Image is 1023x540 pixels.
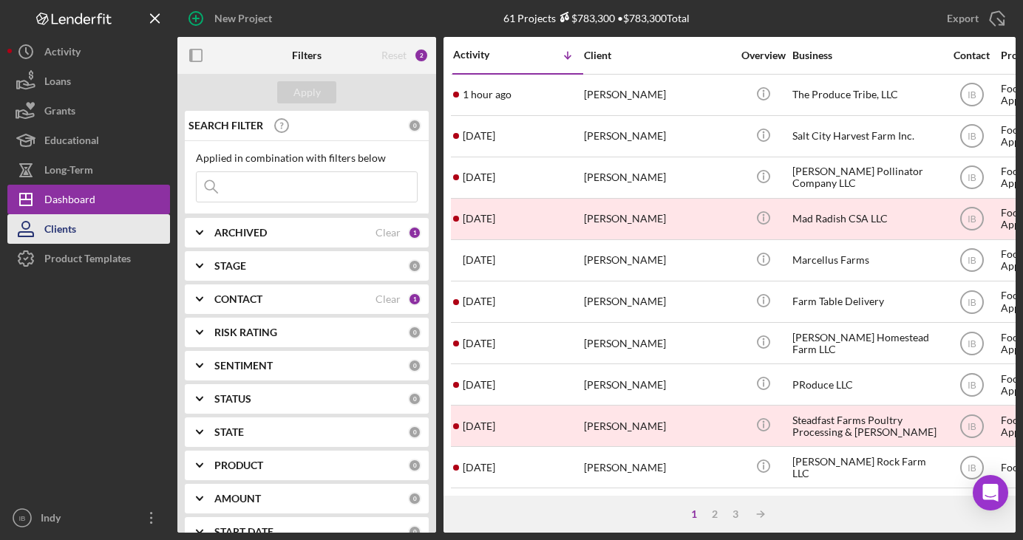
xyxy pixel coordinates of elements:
[584,158,732,197] div: [PERSON_NAME]
[214,227,267,239] b: ARCHIVED
[463,295,495,307] time: 2025-08-19 01:07
[463,213,495,225] time: 2025-08-26 12:59
[44,155,93,188] div: Long-Term
[792,75,940,115] div: The Produce Tribe, LLC
[968,90,976,100] text: IB
[408,226,421,239] div: 1
[792,199,940,239] div: Mad Radish CSA LLC
[463,462,495,474] time: 2025-01-21 20:35
[792,158,940,197] div: [PERSON_NAME] Pollinator Company LLC
[973,475,1008,510] div: Open Intercom Messenger
[503,12,690,24] div: 61 Projects • $783,300 Total
[792,324,940,363] div: [PERSON_NAME] Homestead Farm LLC
[44,126,99,159] div: Educational
[408,293,421,306] div: 1
[7,185,170,214] button: Dashboard
[463,379,495,391] time: 2025-07-18 15:52
[214,360,273,372] b: SENTIMENT
[556,12,615,24] div: $783,300
[214,260,246,272] b: STAGE
[932,4,1016,33] button: Export
[7,244,170,273] button: Product Templates
[375,227,401,239] div: Clear
[44,37,81,70] div: Activity
[684,508,704,520] div: 1
[44,214,76,247] div: Clients
[214,426,244,438] b: STATE
[414,48,429,63] div: 2
[7,37,170,66] button: Activity
[944,49,999,61] div: Contact
[792,282,940,321] div: Farm Table Delivery
[584,406,732,445] div: [PERSON_NAME]
[968,462,976,473] text: IB
[188,120,263,131] b: SEARCH FILTER
[735,49,791,61] div: Overview
[463,338,495,349] time: 2025-08-07 17:51
[584,199,732,239] div: [PERSON_NAME]
[7,96,170,126] a: Grants
[214,493,261,505] b: AMOUNT
[408,119,421,132] div: 0
[463,420,495,432] time: 2025-05-19 19:26
[44,185,95,218] div: Dashboard
[584,241,732,280] div: [PERSON_NAME]
[584,324,732,363] div: [PERSON_NAME]
[214,327,277,338] b: RISK RATING
[44,244,131,277] div: Product Templates
[968,297,976,307] text: IB
[792,448,940,487] div: [PERSON_NAME] Rock Farm LLC
[277,81,336,103] button: Apply
[792,241,940,280] div: Marcellus Farms
[792,365,940,404] div: PRoduce LLC
[293,81,321,103] div: Apply
[214,393,251,405] b: STATUS
[792,49,940,61] div: Business
[968,421,976,431] text: IB
[18,514,25,522] text: IB
[408,492,421,505] div: 0
[792,117,940,156] div: Salt City Harvest Farm Inc.
[584,365,732,404] div: [PERSON_NAME]
[375,293,401,305] div: Clear
[584,117,732,156] div: [PERSON_NAME]
[381,49,407,61] div: Reset
[584,49,732,61] div: Client
[968,380,976,390] text: IB
[214,526,273,538] b: START DATE
[704,508,725,520] div: 2
[214,293,262,305] b: CONTACT
[44,66,71,100] div: Loans
[408,359,421,372] div: 0
[7,155,170,185] button: Long-Term
[792,489,940,528] div: N/A
[463,130,495,142] time: 2025-09-10 13:50
[463,171,495,183] time: 2025-09-05 14:36
[792,406,940,445] div: Steadfast Farms Poultry Processing & [PERSON_NAME]
[463,254,495,266] time: 2025-08-21 15:21
[408,392,421,406] div: 0
[725,508,746,520] div: 3
[584,489,732,528] div: [PERSON_NAME]
[7,214,170,244] button: Clients
[7,126,170,155] button: Educational
[44,96,75,129] div: Grants
[947,4,979,33] div: Export
[177,4,287,33] button: New Project
[408,326,421,339] div: 0
[408,459,421,472] div: 0
[408,259,421,273] div: 0
[196,152,418,164] div: Applied in combination with filters below
[7,66,170,96] button: Loans
[968,338,976,349] text: IB
[214,4,272,33] div: New Project
[408,425,421,439] div: 0
[584,282,732,321] div: [PERSON_NAME]
[968,131,976,142] text: IB
[584,448,732,487] div: [PERSON_NAME]
[584,75,732,115] div: [PERSON_NAME]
